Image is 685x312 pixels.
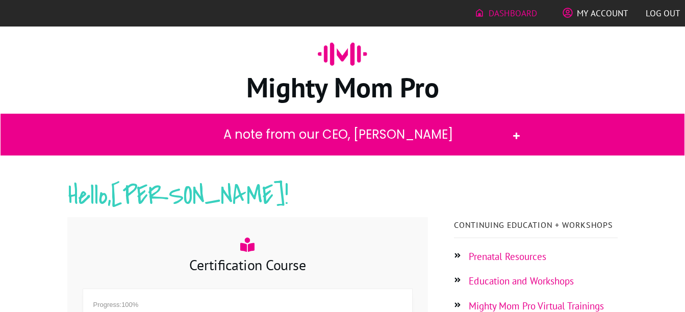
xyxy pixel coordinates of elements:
[469,275,574,287] a: Education and Workshops
[111,177,285,215] span: [PERSON_NAME]
[68,177,618,228] h2: Hello, !
[318,29,367,79] img: ico-mighty-mom
[563,5,628,22] a: My Account
[83,255,412,275] h3: Certification Course
[469,300,604,312] a: Mighty Mom Pro Virtual Trainings
[577,5,628,22] span: My Account
[68,69,618,105] h1: Mighty Mom Pro
[474,5,537,22] a: Dashboard
[93,299,402,311] div: Progress:
[121,301,138,308] span: 100%
[489,5,537,22] span: Dashboard
[169,124,508,145] h2: A note from our CEO, [PERSON_NAME]
[646,5,680,22] a: Log out
[454,218,618,232] p: Continuing Education + Workshops
[469,250,546,263] a: Prenatal Resources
